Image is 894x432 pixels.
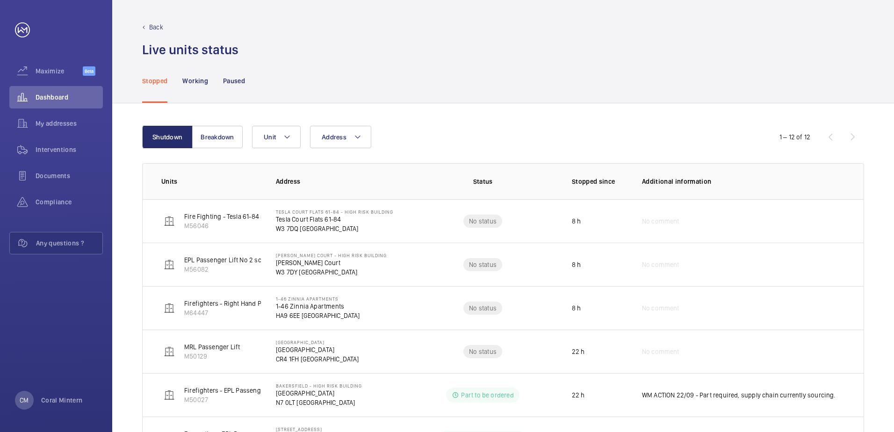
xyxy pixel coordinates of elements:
span: No comment [642,347,679,356]
button: Address [310,126,371,148]
span: Address [322,133,346,141]
p: Stopped since [572,177,627,186]
p: M64447 [184,308,299,317]
div: 1 – 12 of 12 [779,132,810,142]
p: MRL Passenger Lift [184,342,240,352]
span: No comment [642,260,679,269]
p: [GEOGRAPHIC_DATA] [276,339,359,345]
p: Paused [223,76,245,86]
span: Documents [36,171,103,180]
span: Unit [264,133,276,141]
p: Address [276,177,409,186]
img: elevator.svg [164,216,175,227]
p: Firefighters - EPL Passenger Lift No 2 [184,386,293,395]
span: Dashboard [36,93,103,102]
span: Beta [83,66,95,76]
p: W3 7DQ [GEOGRAPHIC_DATA] [276,224,393,233]
p: CM [20,396,29,405]
span: Compliance [36,197,103,207]
img: elevator.svg [164,346,175,357]
p: Part to be ordered [461,390,513,400]
p: Firefighters - Right Hand Passenger Lift [184,299,299,308]
img: elevator.svg [164,302,175,314]
p: M50027 [184,395,293,404]
p: Status [415,177,550,186]
p: Additional information [642,177,845,186]
p: [PERSON_NAME] Court [276,258,387,267]
p: Coral Mintern [41,396,83,405]
button: Breakdown [192,126,243,148]
p: HA9 6EE [GEOGRAPHIC_DATA] [276,311,360,320]
p: M56082 [184,265,278,274]
p: No status [469,347,497,356]
button: Unit [252,126,301,148]
p: Tesla Court Flats 61-84 - High Risk Building [276,209,393,215]
p: 8 h [572,303,581,313]
p: Bakersfield - High Risk Building [276,383,362,389]
p: M50129 [184,352,240,361]
p: W3 7DY [GEOGRAPHIC_DATA] [276,267,387,277]
p: Stopped [142,76,167,86]
p: WM ACTION 22/09 - Part required, supply chain currently sourcing. [642,390,836,400]
img: elevator.svg [164,389,175,401]
p: No status [469,260,497,269]
p: M56046 [184,221,290,230]
span: Any questions ? [36,238,102,248]
p: [PERSON_NAME] Court - High Risk Building [276,252,387,258]
p: Tesla Court Flats 61-84 [276,215,393,224]
p: N7 0LT [GEOGRAPHIC_DATA] [276,398,362,407]
p: 8 h [572,260,581,269]
span: Maximize [36,66,83,76]
p: 1-46 Zinnia Apartments [276,296,360,302]
p: Units [161,177,261,186]
img: elevator.svg [164,259,175,270]
p: 8 h [572,216,581,226]
p: No status [469,303,497,313]
p: [GEOGRAPHIC_DATA] [276,389,362,398]
h1: Live units status [142,41,238,58]
p: [GEOGRAPHIC_DATA] [276,345,359,354]
span: No comment [642,216,679,226]
p: Fire Fighting - Tesla 61-84 schn euro [184,212,290,221]
span: No comment [642,303,679,313]
button: Shutdown [142,126,193,148]
p: 22 h [572,390,585,400]
span: My addresses [36,119,103,128]
p: CR4 1FH [GEOGRAPHIC_DATA] [276,354,359,364]
p: EPL Passenger Lift No 2 schn 33 [184,255,278,265]
p: No status [469,216,497,226]
p: 22 h [572,347,585,356]
span: Interventions [36,145,103,154]
p: 1-46 Zinnia Apartments [276,302,360,311]
p: Back [149,22,163,32]
p: [STREET_ADDRESS] [276,426,357,432]
p: Working [182,76,208,86]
